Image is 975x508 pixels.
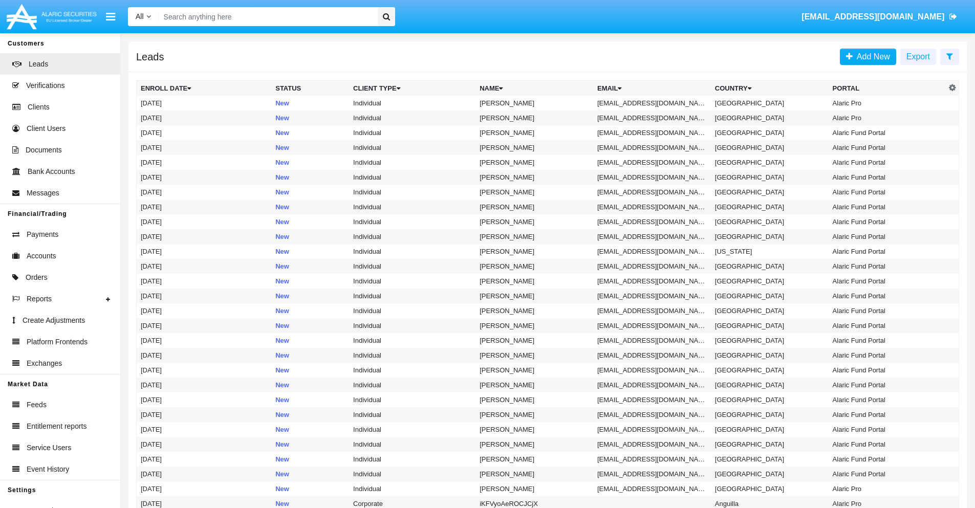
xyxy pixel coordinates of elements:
[475,274,593,289] td: [PERSON_NAME]
[593,259,711,274] td: [EMAIL_ADDRESS][DOMAIN_NAME]
[137,452,272,467] td: [DATE]
[271,437,349,452] td: New
[593,407,711,422] td: [EMAIL_ADDRESS][DOMAIN_NAME]
[137,422,272,437] td: [DATE]
[137,259,272,274] td: [DATE]
[349,125,475,140] td: Individual
[27,229,58,240] span: Payments
[711,318,829,333] td: [GEOGRAPHIC_DATA]
[829,363,946,378] td: Alaric Fund Portal
[593,452,711,467] td: [EMAIL_ADDRESS][DOMAIN_NAME]
[711,348,829,363] td: [GEOGRAPHIC_DATA]
[475,96,593,111] td: [PERSON_NAME]
[711,481,829,496] td: [GEOGRAPHIC_DATA]
[711,363,829,378] td: [GEOGRAPHIC_DATA]
[711,170,829,185] td: [GEOGRAPHIC_DATA]
[137,467,272,481] td: [DATE]
[475,467,593,481] td: [PERSON_NAME]
[349,363,475,378] td: Individual
[271,229,349,244] td: New
[906,52,930,61] span: Export
[349,348,475,363] td: Individual
[349,155,475,170] td: Individual
[475,407,593,422] td: [PERSON_NAME]
[829,244,946,259] td: Alaric Fund Portal
[136,12,144,20] span: All
[271,333,349,348] td: New
[26,272,48,283] span: Orders
[271,289,349,303] td: New
[137,318,272,333] td: [DATE]
[593,303,711,318] td: [EMAIL_ADDRESS][DOMAIN_NAME]
[349,274,475,289] td: Individual
[271,155,349,170] td: New
[349,422,475,437] td: Individual
[28,102,50,113] span: Clients
[593,111,711,125] td: [EMAIL_ADDRESS][DOMAIN_NAME]
[593,214,711,229] td: [EMAIL_ADDRESS][DOMAIN_NAME]
[349,244,475,259] td: Individual
[475,481,593,496] td: [PERSON_NAME]
[593,155,711,170] td: [EMAIL_ADDRESS][DOMAIN_NAME]
[349,378,475,392] td: Individual
[829,348,946,363] td: Alaric Fund Portal
[801,12,944,21] span: [EMAIL_ADDRESS][DOMAIN_NAME]
[475,333,593,348] td: [PERSON_NAME]
[829,229,946,244] td: Alaric Fund Portal
[829,185,946,200] td: Alaric Fund Portal
[829,274,946,289] td: Alaric Fund Portal
[593,125,711,140] td: [EMAIL_ADDRESS][DOMAIN_NAME]
[829,125,946,140] td: Alaric Fund Portal
[593,274,711,289] td: [EMAIL_ADDRESS][DOMAIN_NAME]
[349,170,475,185] td: Individual
[593,140,711,155] td: [EMAIL_ADDRESS][DOMAIN_NAME]
[475,363,593,378] td: [PERSON_NAME]
[829,437,946,452] td: Alaric Fund Portal
[26,145,62,156] span: Documents
[475,303,593,318] td: [PERSON_NAME]
[27,337,88,347] span: Platform Frontends
[711,289,829,303] td: [GEOGRAPHIC_DATA]
[137,96,272,111] td: [DATE]
[137,289,272,303] td: [DATE]
[349,96,475,111] td: Individual
[271,140,349,155] td: New
[475,111,593,125] td: [PERSON_NAME]
[27,421,87,432] span: Entitlement reports
[475,378,593,392] td: [PERSON_NAME]
[475,81,593,96] th: Name
[271,318,349,333] td: New
[475,437,593,452] td: [PERSON_NAME]
[137,170,272,185] td: [DATE]
[711,303,829,318] td: [GEOGRAPHIC_DATA]
[271,303,349,318] td: New
[593,333,711,348] td: [EMAIL_ADDRESS][DOMAIN_NAME]
[840,49,896,65] a: Add New
[475,392,593,407] td: [PERSON_NAME]
[711,229,829,244] td: [GEOGRAPHIC_DATA]
[711,422,829,437] td: [GEOGRAPHIC_DATA]
[159,7,374,26] input: Search
[136,53,164,61] h5: Leads
[593,229,711,244] td: [EMAIL_ADDRESS][DOMAIN_NAME]
[475,318,593,333] td: [PERSON_NAME]
[475,185,593,200] td: [PERSON_NAME]
[349,467,475,481] td: Individual
[349,303,475,318] td: Individual
[475,170,593,185] td: [PERSON_NAME]
[137,378,272,392] td: [DATE]
[829,170,946,185] td: Alaric Fund Portal
[349,333,475,348] td: Individual
[137,407,272,422] td: [DATE]
[271,259,349,274] td: New
[271,200,349,214] td: New
[829,259,946,274] td: Alaric Fund Portal
[711,185,829,200] td: [GEOGRAPHIC_DATA]
[349,229,475,244] td: Individual
[271,125,349,140] td: New
[349,289,475,303] td: Individual
[137,200,272,214] td: [DATE]
[349,407,475,422] td: Individual
[593,185,711,200] td: [EMAIL_ADDRESS][DOMAIN_NAME]
[829,81,946,96] th: Portal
